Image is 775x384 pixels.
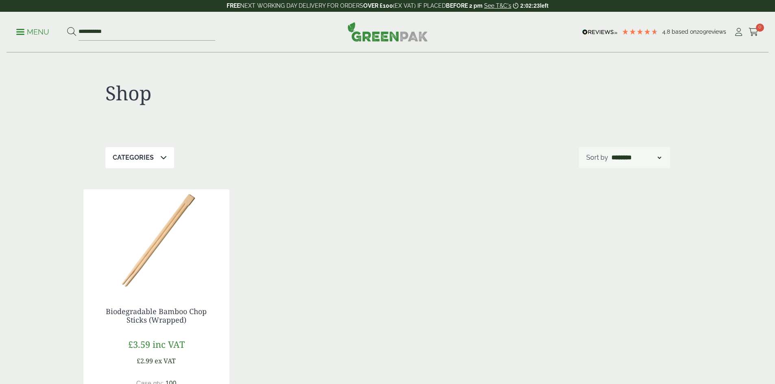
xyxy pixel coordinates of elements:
[540,2,548,9] span: left
[16,27,49,35] a: Menu
[106,306,207,325] a: Biodegradable Bamboo Chop Sticks (Wrapped)
[137,356,153,365] span: £2.99
[446,2,482,9] strong: BEFORE 2 pm
[706,28,726,35] span: reviews
[153,338,185,350] span: inc VAT
[155,356,176,365] span: ex VAT
[113,153,154,163] p: Categories
[484,2,511,9] a: See T&C's
[734,28,744,36] i: My Account
[696,28,706,35] span: 209
[347,22,428,41] img: GreenPak Supplies
[128,338,150,350] span: £3.59
[227,2,240,9] strong: FREE
[749,28,759,36] i: Cart
[586,153,608,163] p: Sort by
[662,28,672,35] span: 4.8
[105,81,388,105] h1: Shop
[672,28,696,35] span: Based on
[622,28,658,35] div: 4.78 Stars
[756,24,764,32] span: 0
[582,29,618,35] img: REVIEWS.io
[520,2,540,9] span: 2:02:23
[749,26,759,38] a: 0
[83,189,229,291] img: 10330.23P-High
[363,2,393,9] strong: OVER £100
[16,27,49,37] p: Menu
[610,153,663,163] select: Shop order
